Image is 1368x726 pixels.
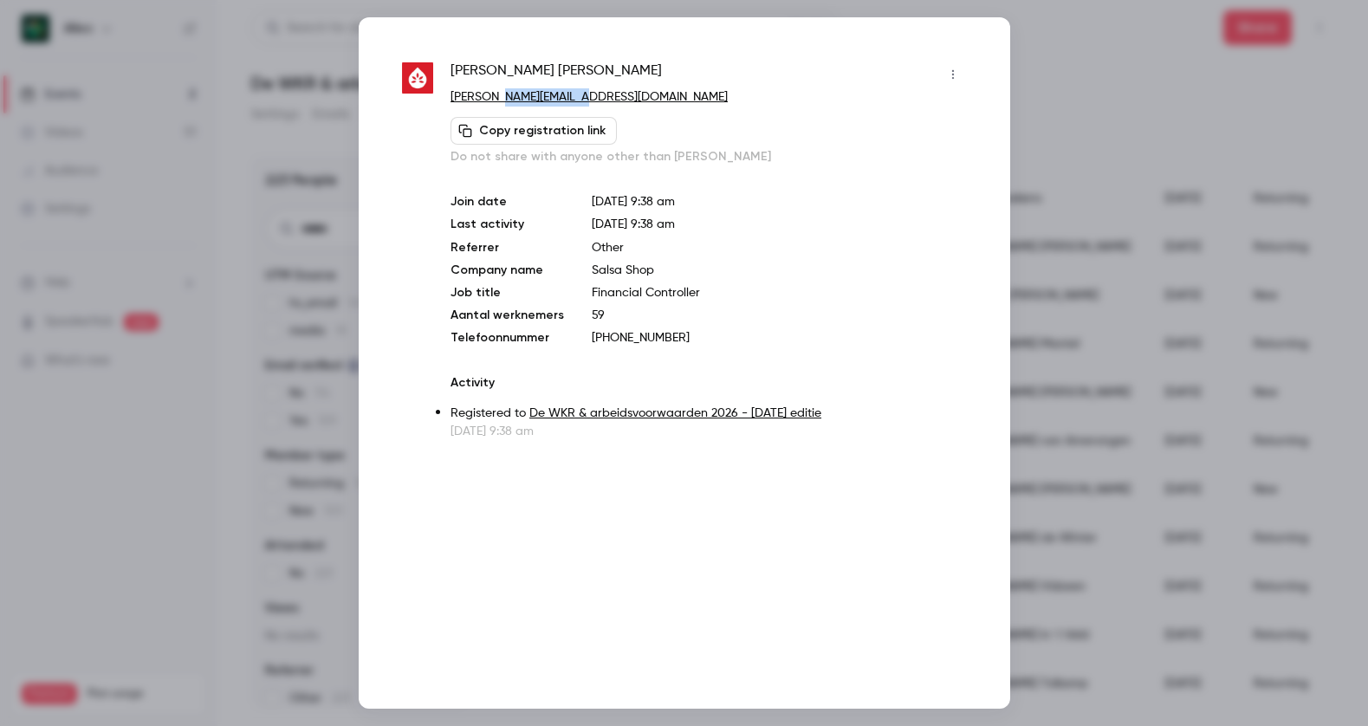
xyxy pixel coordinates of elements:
p: Financial Controller [592,284,966,301]
p: Registered to [451,405,966,423]
p: [DATE] 9:38 am [592,193,966,211]
p: [PHONE_NUMBER] [592,329,966,347]
img: salsashop.com [402,62,434,94]
p: Company name [451,262,564,279]
p: Other [592,239,966,256]
p: Join date [451,193,564,211]
a: [PERSON_NAME][EMAIL_ADDRESS][DOMAIN_NAME] [451,91,728,103]
p: 59 [592,307,966,324]
span: [DATE] 9:38 am [592,218,675,230]
button: Copy registration link [451,117,617,145]
p: Job title [451,284,564,301]
p: Referrer [451,239,564,256]
a: De WKR & arbeidsvoorwaarden 2026 - [DATE] editie [529,407,821,419]
p: Activity [451,374,966,392]
p: Salsa Shop [592,262,966,279]
p: [DATE] 9:38 am [451,423,966,440]
p: Last activity [451,216,564,234]
span: [PERSON_NAME] [PERSON_NAME] [451,61,662,88]
p: Telefoonnummer [451,329,564,347]
p: Aantal werknemers [451,307,564,324]
p: Do not share with anyone other than [PERSON_NAME] [451,148,966,165]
